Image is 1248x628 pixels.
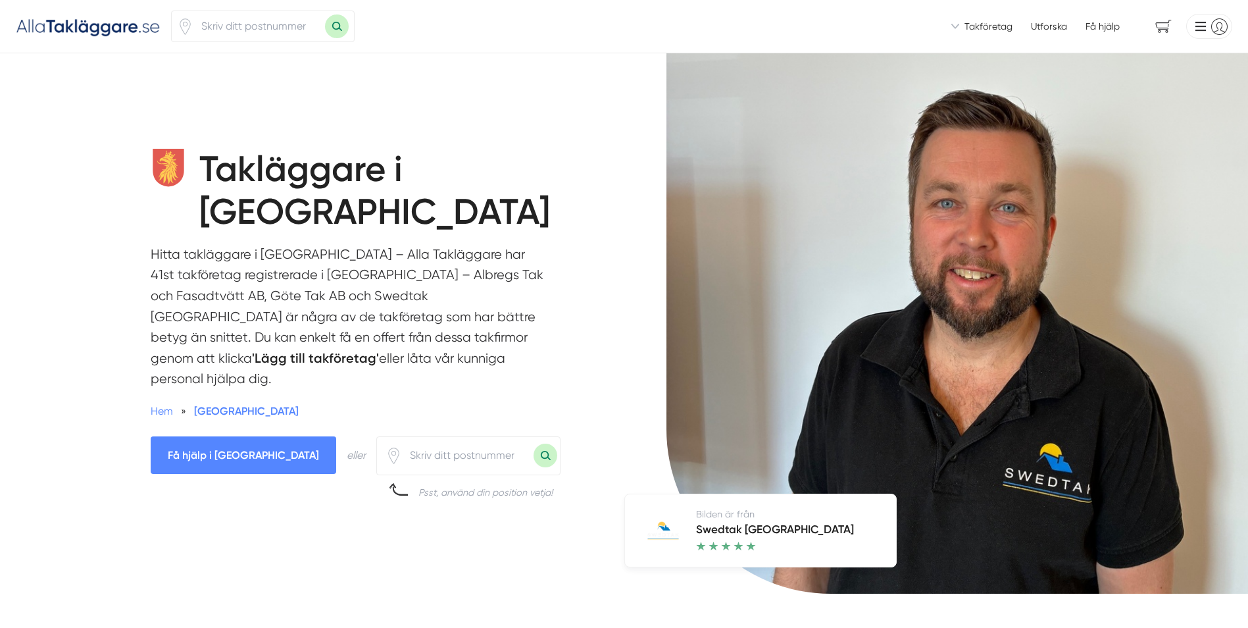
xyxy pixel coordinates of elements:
span: Bilden är från [696,509,755,519]
button: Sök med postnummer [534,444,557,467]
div: Psst, använd din position vetja! [418,486,553,499]
a: Hem [151,405,173,417]
span: Få hjälp i Skåne län [151,436,336,474]
span: Takföretag [964,20,1012,33]
button: Sök med postnummer [325,14,349,38]
h5: Swedtak [GEOGRAPHIC_DATA] [696,521,854,541]
a: Utforska [1031,20,1067,33]
svg: Pin / Karta [386,448,402,464]
span: Klicka för att använda din position. [177,18,193,35]
div: eller [347,447,366,463]
span: » [181,403,186,419]
span: navigation-cart [1146,15,1181,38]
strong: 'Lägg till takföretag' [252,350,379,366]
nav: Breadcrumb [151,403,549,419]
span: Klicka för att använda din position. [386,448,402,464]
svg: Pin / Karta [177,18,193,35]
p: Hitta takläggare i [GEOGRAPHIC_DATA] – Alla Takläggare har 41st takföretag registrerade i [GEOGRA... [151,244,549,396]
span: Få hjälp [1086,20,1120,33]
input: Skriv ditt postnummer [402,440,534,471]
img: Swedtak Skåne logotyp [647,521,680,540]
h1: Takläggare i [GEOGRAPHIC_DATA] [199,148,593,244]
input: Skriv ditt postnummer [193,11,325,41]
img: Alla Takläggare [16,15,161,37]
a: [GEOGRAPHIC_DATA] [194,405,299,417]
